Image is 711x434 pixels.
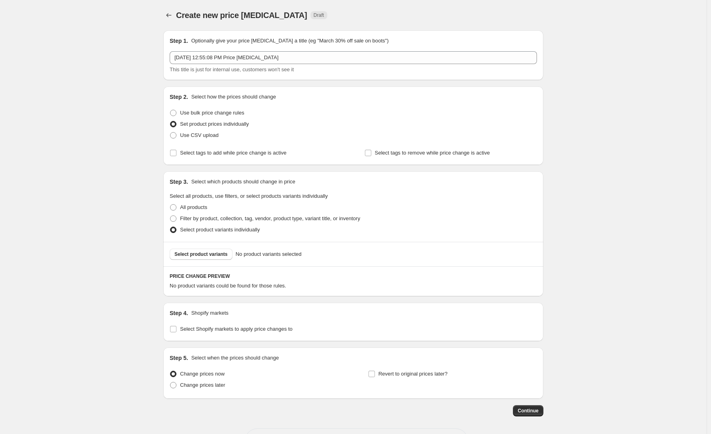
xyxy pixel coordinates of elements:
p: Select how the prices should change [191,93,276,101]
span: Select tags to add while price change is active [180,150,286,156]
span: Filter by product, collection, tag, vendor, product type, variant title, or inventory [180,215,360,221]
h2: Step 2. [170,93,188,101]
p: Select which products should change in price [191,178,295,186]
p: Optionally give your price [MEDICAL_DATA] a title (eg "March 30% off sale on boots") [191,37,389,45]
span: Revert to original prices later? [379,371,448,377]
span: Change prices later [180,382,225,388]
span: No product variants could be found for those rules. [170,283,286,289]
h2: Step 3. [170,178,188,186]
span: Select all products, use filters, or select products variants individually [170,193,328,199]
span: Use CSV upload [180,132,218,138]
h2: Step 5. [170,354,188,362]
input: 30% off holiday sale [170,51,537,64]
span: All products [180,204,207,210]
span: Continue [518,408,539,414]
span: Change prices now [180,371,224,377]
h6: PRICE CHANGE PREVIEW [170,273,537,279]
p: Shopify markets [191,309,228,317]
button: Select product variants [170,249,232,260]
span: Select product variants individually [180,227,260,233]
h2: Step 4. [170,309,188,317]
span: Select Shopify markets to apply price changes to [180,326,292,332]
button: Price change jobs [163,10,174,21]
span: Set product prices individually [180,121,249,127]
span: No product variants selected [236,250,302,258]
span: Draft [314,12,324,18]
h2: Step 1. [170,37,188,45]
span: Create new price [MEDICAL_DATA] [176,11,307,20]
span: Select product variants [174,251,228,257]
span: Use bulk price change rules [180,110,244,116]
span: This title is just for internal use, customers won't see it [170,66,294,72]
span: Select tags to remove while price change is active [375,150,490,156]
p: Select when the prices should change [191,354,279,362]
button: Continue [513,405,543,416]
